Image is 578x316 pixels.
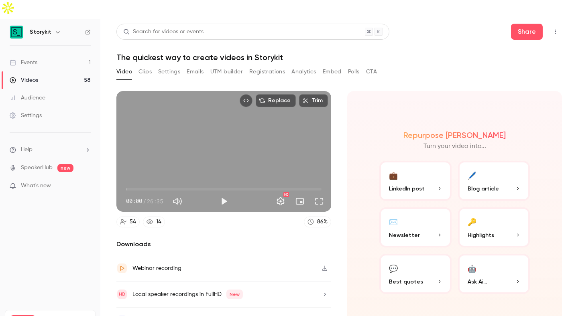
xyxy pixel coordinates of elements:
span: Help [21,146,33,154]
div: ✉️ [389,215,398,228]
a: 14 [143,217,165,227]
span: 26:35 [147,197,163,205]
div: 54 [130,218,136,226]
button: UTM builder [210,65,243,78]
button: Registrations [249,65,285,78]
p: Turn your video into... [423,142,486,151]
button: Video [116,65,132,78]
button: 💬Best quotes [379,254,452,294]
div: Search for videos or events [123,28,204,36]
span: LinkedIn post [389,184,425,193]
a: SpeakerHub [21,164,53,172]
button: Settings [158,65,180,78]
span: Blog article [468,184,499,193]
h6: Storykit [30,28,51,36]
div: 86 % [317,218,328,226]
button: 💼LinkedIn post [379,161,452,201]
div: 🖊️ [468,169,476,181]
a: 86% [304,217,331,227]
button: ✉️Newsletter [379,207,452,247]
button: Share [511,24,543,40]
button: Embed [323,65,342,78]
div: Local speaker recordings in FullHD [132,290,243,299]
div: 🔑 [468,215,476,228]
span: Highlights [468,231,494,239]
div: 00:00 [126,197,163,205]
span: 00:00 [126,197,142,205]
span: What's new [21,182,51,190]
button: Analytics [291,65,316,78]
div: 14 [156,218,161,226]
button: Play [216,193,232,209]
span: Newsletter [389,231,420,239]
button: Settings [273,193,289,209]
div: Webinar recording [132,263,181,273]
button: Emails [187,65,204,78]
div: Audience [10,94,45,102]
span: New [226,290,243,299]
button: 🤖Ask Ai... [458,254,530,294]
button: Polls [348,65,360,78]
button: Full screen [311,193,327,209]
a: 54 [116,217,140,227]
div: HD [283,192,289,197]
span: Best quotes [389,278,423,286]
button: CTA [366,65,377,78]
button: Turn on miniplayer [292,193,308,209]
h1: The quickest way to create videos in Storykit [116,53,562,62]
span: / [143,197,146,205]
div: Events [10,59,37,67]
li: help-dropdown-opener [10,146,91,154]
div: Settings [10,111,42,120]
iframe: Noticeable Trigger [81,182,91,190]
h2: Repurpose [PERSON_NAME] [403,130,506,140]
button: Top Bar Actions [549,25,562,38]
button: Clips [138,65,152,78]
span: Ask Ai... [468,278,487,286]
button: 🔑Highlights [458,207,530,247]
button: Replace [256,94,296,107]
div: 🤖 [468,262,476,274]
button: Mute [169,193,185,209]
div: 💼 [389,169,398,181]
button: Trim [299,94,328,107]
span: new [57,164,73,172]
button: Embed video [240,94,252,107]
h2: Downloads [116,239,331,249]
button: 🖊️Blog article [458,161,530,201]
div: Videos [10,76,38,84]
div: 💬 [389,262,398,274]
img: Storykit [10,26,23,38]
